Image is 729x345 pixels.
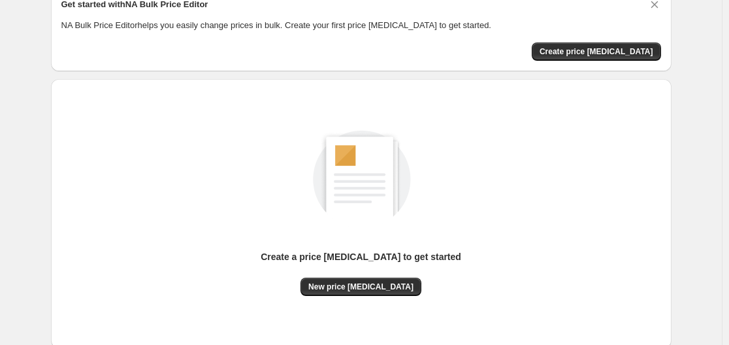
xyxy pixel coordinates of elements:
span: Create price [MEDICAL_DATA] [540,46,653,57]
p: Create a price [MEDICAL_DATA] to get started [261,250,461,263]
button: New price [MEDICAL_DATA] [300,278,421,296]
button: Create price change job [532,42,661,61]
span: New price [MEDICAL_DATA] [308,282,413,292]
p: NA Bulk Price Editor helps you easily change prices in bulk. Create your first price [MEDICAL_DAT... [61,19,661,32]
